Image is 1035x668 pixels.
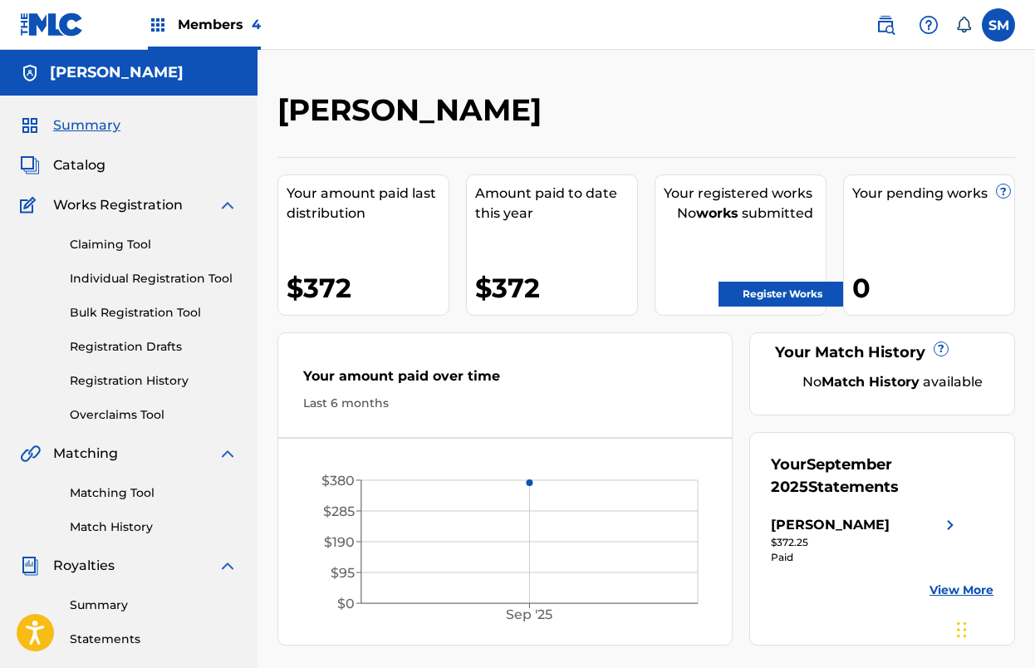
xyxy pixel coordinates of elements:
img: help [919,15,939,35]
span: Summary [53,115,120,135]
div: Help [912,8,945,42]
div: Your Match History [771,341,994,364]
div: User Menu [982,8,1015,42]
a: Registration Drafts [70,338,238,356]
div: $372 [287,269,449,307]
div: Your registered works [664,184,826,204]
a: Matching Tool [70,484,238,502]
img: Top Rightsholders [148,15,168,35]
img: search [876,15,895,35]
div: Your Statements [771,454,994,499]
a: Summary [70,597,238,614]
div: Notifications [955,17,972,33]
span: ? [997,184,1010,198]
img: expand [218,195,238,215]
a: Statements [70,631,238,648]
img: Catalog [20,155,40,175]
img: Accounts [20,63,40,83]
strong: Match History [822,374,920,390]
tspan: $0 [337,596,355,612]
img: Matching [20,444,41,464]
a: Public Search [869,8,902,42]
div: 0 [852,269,1014,307]
div: $372.25 [771,535,960,550]
a: Registration History [70,372,238,390]
tspan: $380 [321,473,355,489]
a: Bulk Registration Tool [70,304,238,322]
a: Overclaims Tool [70,406,238,424]
strong: works [696,205,738,221]
div: Your pending works [852,184,1014,204]
tspan: $285 [323,503,355,519]
div: Amount paid to date this year [475,184,637,223]
img: Works Registration [20,195,42,215]
img: expand [218,444,238,464]
span: 4 [252,17,261,32]
div: Your amount paid last distribution [287,184,449,223]
span: Works Registration [53,195,183,215]
a: CatalogCatalog [20,155,105,175]
img: MLC Logo [20,12,84,37]
div: Drag [957,605,967,655]
div: $372 [475,269,637,307]
img: expand [218,556,238,576]
tspan: Sep '25 [507,607,553,623]
img: Royalties [20,556,40,576]
a: Individual Registration Tool [70,270,238,287]
span: September 2025 [771,455,892,496]
a: Claiming Tool [70,236,238,253]
span: Royalties [53,556,115,576]
img: Summary [20,115,40,135]
div: Your amount paid over time [303,366,707,395]
iframe: Chat Widget [952,588,1035,668]
span: Catalog [53,155,105,175]
a: SummarySummary [20,115,120,135]
div: No available [792,372,994,392]
div: Paid [771,550,960,565]
h2: [PERSON_NAME] [277,91,550,129]
img: right chevron icon [940,515,960,535]
tspan: $190 [324,534,355,550]
h5: Laquan Green [50,63,184,82]
span: ? [934,342,948,356]
tspan: $95 [331,565,355,581]
a: [PERSON_NAME]right chevron icon$372.25Paid [771,515,960,565]
a: Register Works [719,282,846,307]
div: Last 6 months [303,395,707,412]
a: View More [930,582,993,599]
div: No submitted [664,204,826,223]
span: Members [178,15,261,34]
a: Match History [70,518,238,536]
span: Matching [53,444,118,464]
div: [PERSON_NAME] [771,515,890,535]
